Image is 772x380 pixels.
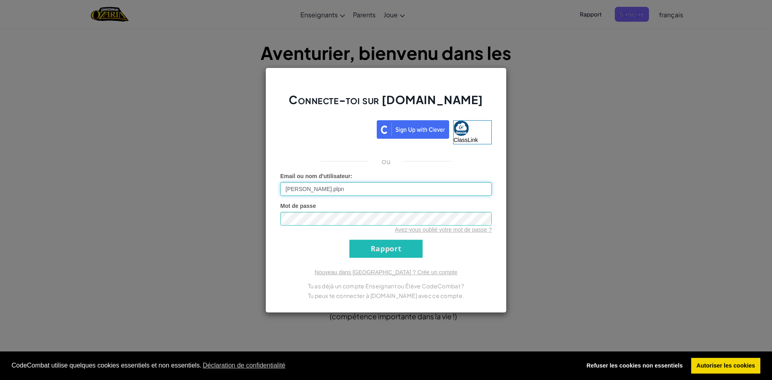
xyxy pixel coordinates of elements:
font: Déclaration de confidentialité [203,362,285,369]
font: Connecte-toi sur [DOMAIN_NAME] [289,92,483,107]
font: Email ou nom d'utilisateur [280,173,350,179]
a: autoriser les cookies [691,358,761,374]
a: refuser les cookies [581,358,688,374]
img: classlink-logo-small.png [454,121,469,136]
a: Nouveau dans [GEOGRAPHIC_DATA] ? Crée un compte [314,269,457,275]
font: ou [382,156,391,166]
font: : [350,173,352,179]
input: Rapport [349,240,423,258]
font: Autoriser les cookies [696,362,755,369]
font: Refuser les cookies non essentiels [587,362,683,369]
iframe: Bouton "Se connecter avec Google" [276,119,377,137]
a: Avez-vous oublié votre mot de passe ? [395,226,492,233]
font: Mot de passe [280,203,316,209]
img: clever_sso_button@2x.png [377,120,449,139]
font: Tu as déjà un compte Enseignant ou Élève CodeCombat ? [308,282,464,290]
a: en savoir plus sur les cookies [201,359,287,372]
font: CodeCombat utilise quelques cookies essentiels et non essentiels. [12,362,201,369]
font: Tu peux te connecter à [DOMAIN_NAME] avec ce compte. [308,292,464,299]
font: ClassLink [454,137,478,143]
